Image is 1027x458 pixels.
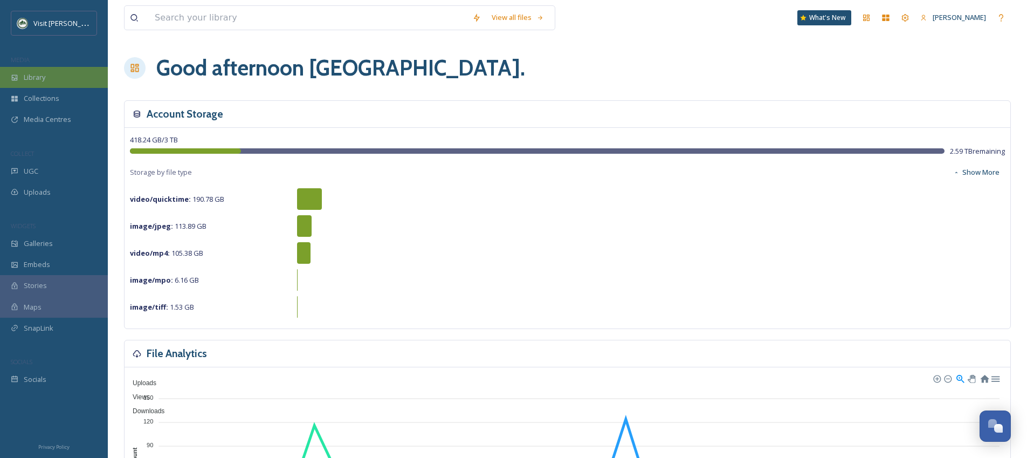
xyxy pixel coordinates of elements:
span: Privacy Policy [38,443,70,450]
div: Zoom Out [943,374,951,382]
span: Media Centres [24,114,71,125]
span: 1.53 GB [130,302,194,312]
span: Downloads [125,407,164,415]
span: Library [24,72,45,83]
div: Panning [968,375,974,381]
a: [PERSON_NAME] [915,7,991,28]
span: Views [125,393,150,401]
button: Show More [948,162,1005,183]
tspan: 120 [143,418,153,425]
a: What's New [797,10,851,25]
span: 418.24 GB / 3 TB [130,135,178,145]
tspan: 90 [147,442,153,448]
span: MEDIA [11,56,30,64]
input: Search your library [149,6,467,30]
div: Selection Zoom [955,373,964,382]
span: Collections [24,93,59,104]
span: COLLECT [11,149,34,158]
div: Zoom In [933,374,940,382]
span: Socials [24,374,46,385]
img: Unknown.png [17,18,28,29]
tspan: 150 [143,394,153,400]
strong: image/jpeg : [130,221,173,231]
button: Open Chat [980,411,1011,442]
span: Visit [PERSON_NAME] [33,18,102,28]
span: Embeds [24,259,50,270]
span: Galleries [24,238,53,249]
strong: image/tiff : [130,302,168,312]
strong: video/mp4 : [130,248,170,258]
span: 6.16 GB [130,275,199,285]
span: Uploads [24,187,51,197]
span: 113.89 GB [130,221,206,231]
span: 105.38 GB [130,248,203,258]
h3: Account Storage [147,106,223,122]
strong: video/quicktime : [130,194,191,204]
strong: image/mpo : [130,275,173,285]
span: Maps [24,302,42,312]
span: Storage by file type [130,167,192,177]
span: SOCIALS [11,358,32,366]
div: Reset Zoom [980,373,989,382]
span: WIDGETS [11,222,36,230]
div: Menu [990,373,1000,382]
span: [PERSON_NAME] [933,12,986,22]
h1: Good afternoon [GEOGRAPHIC_DATA] . [156,52,525,84]
span: 190.78 GB [130,194,224,204]
span: Uploads [125,379,156,387]
span: Stories [24,281,47,291]
a: Privacy Policy [38,440,70,453]
span: SnapLink [24,323,53,333]
h3: File Analytics [147,346,207,361]
span: 2.59 TB remaining [950,146,1005,156]
a: View all files [486,7,549,28]
span: UGC [24,166,38,176]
